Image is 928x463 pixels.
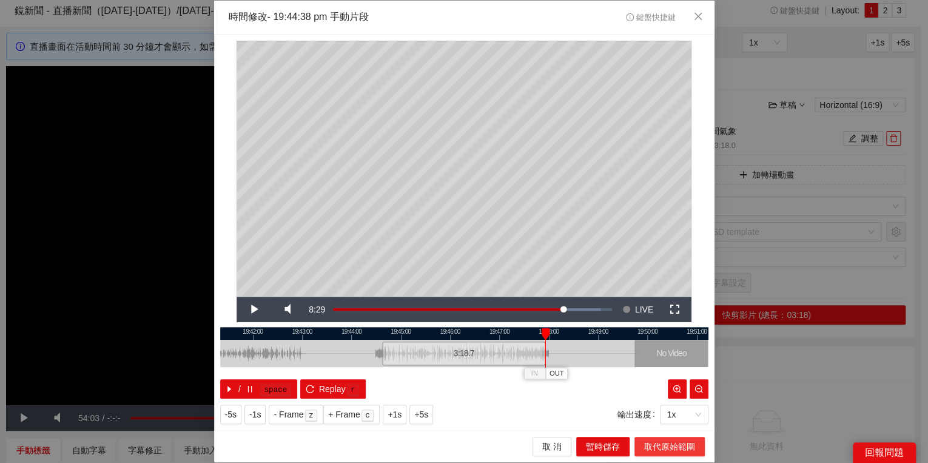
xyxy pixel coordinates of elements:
span: reload [306,385,314,394]
kbd: r [347,384,359,396]
button: Seek to live, currently behind live [618,297,657,322]
span: close [693,12,703,21]
span: LIVE [635,297,653,322]
button: + Framec [323,405,380,424]
span: -1s [249,408,261,421]
button: +5s [409,405,433,424]
button: -1s [244,405,266,424]
button: -5s [220,405,241,424]
span: - Frame [274,408,303,421]
span: +5s [414,408,428,421]
button: Close [682,1,714,33]
button: 取代原始範圍 [634,437,705,456]
button: IN [523,368,545,379]
span: + Frame [328,408,360,421]
span: / [238,382,241,396]
span: OUT [550,368,564,379]
span: info-circle [626,13,634,21]
button: - Framez [269,405,323,424]
span: 取代原始範圍 [644,440,695,453]
button: 暫時儲存 [576,437,630,456]
button: zoom-out [690,379,708,399]
kbd: space [260,384,291,396]
span: 8:29 [309,305,325,314]
span: zoom-in [673,385,681,394]
span: Replay [319,382,346,396]
kbd: z [305,410,317,422]
span: pause [246,385,254,394]
div: Video Player [237,41,691,297]
div: Progress Bar [333,308,612,311]
button: zoom-in [668,379,687,399]
div: 3:18.7 [382,342,545,365]
button: Mute [271,297,304,322]
button: Fullscreen [657,297,691,322]
button: 取 消 [533,437,571,456]
span: 1x [667,405,701,424]
label: 輸出速度 [617,405,660,424]
span: 取 消 [542,440,562,453]
kbd: c [361,410,374,422]
button: +1s [383,405,406,424]
div: 時間修改 - 19:44:38 pm 手動片段 [229,10,369,24]
span: caret-right [225,385,234,394]
div: 回報問題 [853,442,916,463]
button: reloadReplayr [300,379,365,399]
span: -5s [225,408,237,421]
span: zoom-out [694,385,703,394]
span: +1s [388,408,402,421]
span: 鍵盤快捷鍵 [626,13,675,22]
button: OUT [545,368,567,379]
span: 暫時儲存 [586,440,620,453]
button: Play [237,297,271,322]
button: caret-right/pausespace [220,379,298,399]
